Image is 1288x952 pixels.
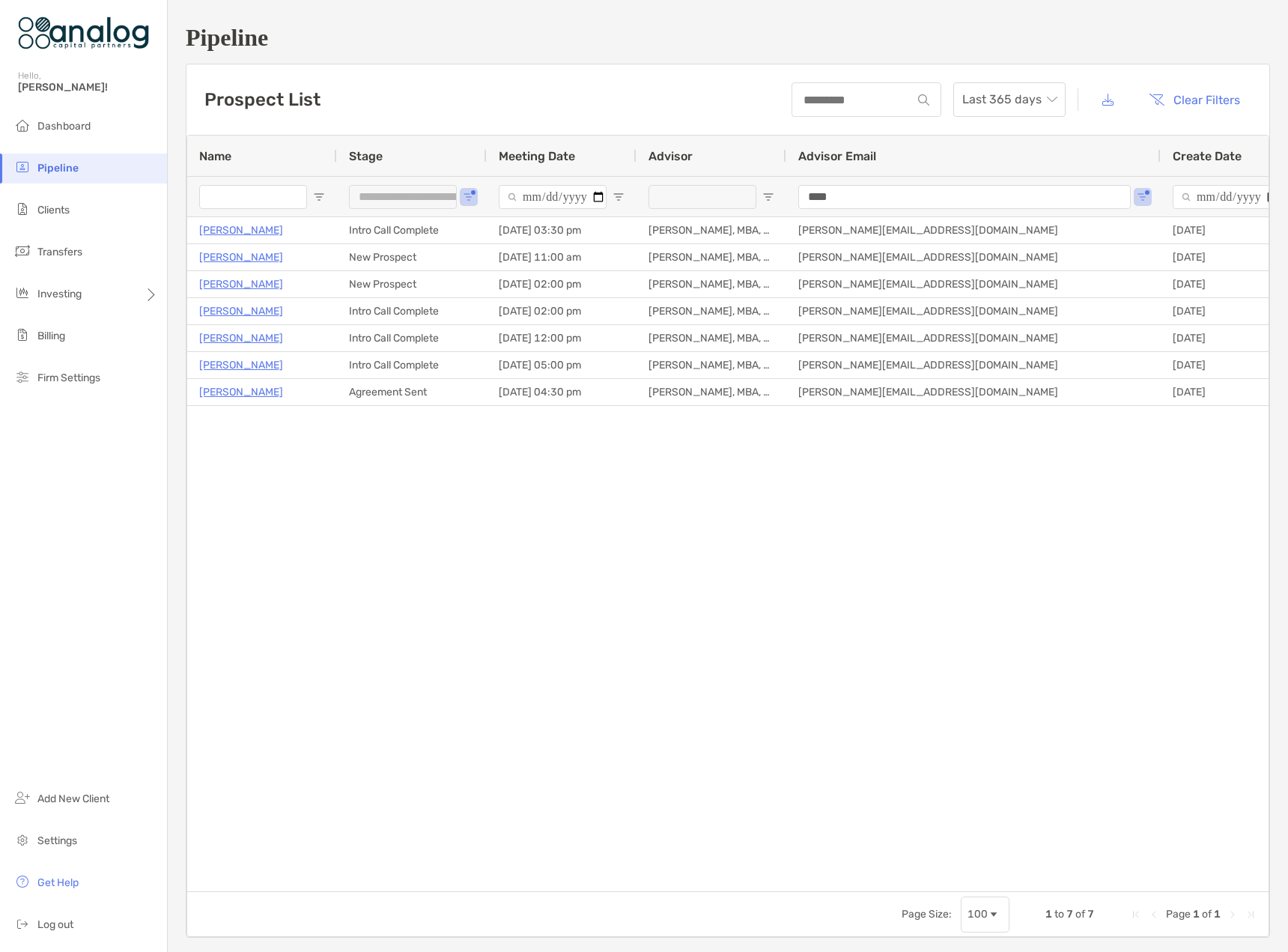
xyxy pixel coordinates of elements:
span: to [1054,908,1064,921]
img: transfers icon [13,242,31,260]
div: Previous Page [1148,909,1160,921]
a: [PERSON_NAME] [199,329,283,348]
div: [PERSON_NAME][EMAIL_ADDRESS][DOMAIN_NAME] [786,217,1161,243]
img: dashboard icon [13,116,31,134]
span: Settings [37,834,77,847]
div: Page Size [961,897,1009,933]
span: Log out [37,918,73,931]
div: [DATE] 02:00 pm [487,271,637,297]
span: 7 [1087,908,1094,921]
a: [PERSON_NAME] [199,302,283,321]
span: Add New Client [37,792,109,805]
button: Open Filter Menu [762,191,774,203]
div: Intro Call Complete [337,325,487,351]
span: of [1202,908,1212,921]
button: Clear Filters [1137,83,1251,116]
div: Page Size: [902,908,952,921]
span: Meeting Date [499,149,575,163]
span: Firm Settings [37,372,100,384]
div: [DATE] 03:30 pm [487,217,637,243]
img: billing icon [13,326,31,344]
div: [PERSON_NAME][EMAIL_ADDRESS][DOMAIN_NAME] [786,298,1161,324]
span: Last 365 days [962,83,1057,116]
div: Intro Call Complete [337,217,487,243]
img: input icon [918,94,929,106]
div: 100 [967,908,988,921]
div: First Page [1130,909,1142,921]
div: [PERSON_NAME], MBA, CFA [637,352,786,378]
img: clients icon [13,200,31,218]
span: Stage [349,149,383,163]
img: Zoe Logo [18,6,149,60]
div: [PERSON_NAME][EMAIL_ADDRESS][DOMAIN_NAME] [786,325,1161,351]
div: [DATE] 11:00 am [487,244,637,270]
div: [PERSON_NAME], MBA, CFA [637,325,786,351]
div: New Prospect [337,244,487,270]
img: logout icon [13,915,31,933]
span: 1 [1214,908,1221,921]
button: Open Filter Menu [1137,191,1149,203]
span: Page [1166,908,1191,921]
img: investing icon [13,284,31,302]
div: [PERSON_NAME], MBA, CFA [637,379,786,405]
span: Transfers [37,246,82,258]
div: [PERSON_NAME][EMAIL_ADDRESS][DOMAIN_NAME] [786,244,1161,270]
div: [PERSON_NAME][EMAIL_ADDRESS][DOMAIN_NAME] [786,352,1161,378]
div: [PERSON_NAME], MBA, CFA [637,271,786,297]
h1: Pipeline [186,24,1270,52]
input: Create Date Filter Input [1173,185,1281,209]
span: Create Date [1173,149,1242,163]
div: [DATE] 05:00 pm [487,352,637,378]
span: Pipeline [37,162,79,175]
button: Open Filter Menu [313,191,325,203]
span: Get Help [37,876,79,889]
input: Meeting Date Filter Input [499,185,607,209]
span: 7 [1066,908,1073,921]
span: Advisor Email [798,149,876,163]
img: add_new_client icon [13,789,31,807]
div: [PERSON_NAME], MBA, CFA [637,244,786,270]
span: Name [199,149,231,163]
div: [DATE] 12:00 pm [487,325,637,351]
a: [PERSON_NAME] [199,221,283,240]
div: Intro Call Complete [337,352,487,378]
div: Last Page [1245,909,1257,921]
img: pipeline icon [13,158,31,176]
a: [PERSON_NAME] [199,275,283,294]
span: 1 [1045,908,1052,921]
span: 1 [1193,908,1200,921]
div: Next Page [1227,909,1239,921]
div: [PERSON_NAME], MBA, CFA [637,298,786,324]
img: get-help icon [13,873,31,891]
span: [PERSON_NAME]! [18,81,158,94]
a: [PERSON_NAME] [199,248,283,267]
span: of [1075,908,1085,921]
span: Investing [37,288,82,300]
div: [PERSON_NAME][EMAIL_ADDRESS][DOMAIN_NAME] [786,379,1161,405]
div: Intro Call Complete [337,298,487,324]
button: Open Filter Menu [463,191,475,203]
div: [DATE] 02:00 pm [487,298,637,324]
div: [PERSON_NAME][EMAIL_ADDRESS][DOMAIN_NAME] [786,271,1161,297]
img: settings icon [13,831,31,849]
div: [PERSON_NAME], MBA, CFA [637,217,786,243]
span: Billing [37,330,65,342]
button: Open Filter Menu [613,191,625,203]
h3: Prospect List [204,89,321,110]
a: [PERSON_NAME] [199,383,283,401]
input: Advisor Email Filter Input [798,185,1131,209]
span: Dashboard [37,120,91,133]
div: New Prospect [337,271,487,297]
img: firm-settings icon [13,368,31,386]
div: [DATE] 04:30 pm [487,379,637,405]
span: Clients [37,204,70,216]
div: Agreement Sent [337,379,487,405]
a: [PERSON_NAME] [199,356,283,375]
